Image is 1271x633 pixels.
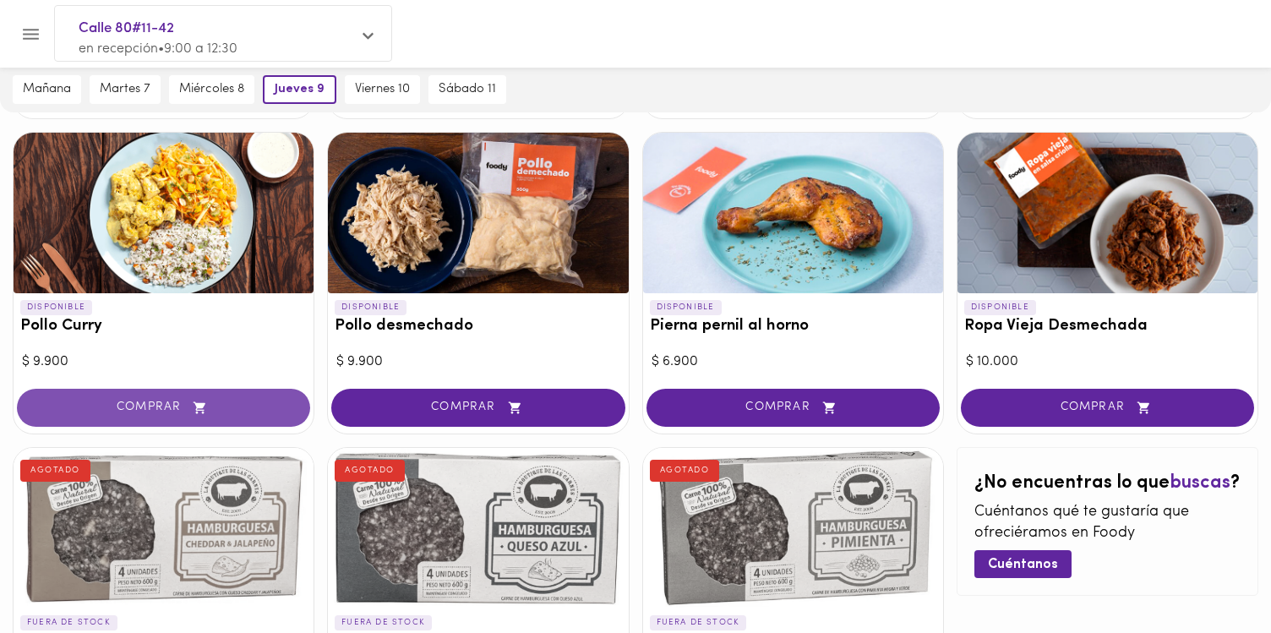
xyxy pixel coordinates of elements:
[439,82,496,97] span: sábado 11
[974,550,1072,578] button: Cuéntanos
[10,14,52,55] button: Menu
[650,615,747,630] p: FUERA DE STOCK
[335,318,621,336] h3: Pollo desmechado
[20,318,307,336] h3: Pollo Curry
[646,389,940,427] button: COMPRAR
[964,300,1036,315] p: DISPONIBLE
[974,473,1241,494] h2: ¿No encuentras lo que ?
[643,448,943,608] div: CARNE DE HAMBURGUESA CON PIMIENTA NEGRA Y VERDE
[974,502,1241,545] p: Cuéntanos qué te gustaría que ofreciéramos en Foody
[336,352,619,372] div: $ 9.900
[352,401,603,415] span: COMPRAR
[331,389,625,427] button: COMPRAR
[1173,535,1254,616] iframe: Messagebird Livechat Widget
[335,300,406,315] p: DISPONIBLE
[14,133,314,293] div: Pollo Curry
[1170,473,1230,493] span: buscas
[14,448,314,608] div: CARNE DE HAMBURGUESA CON QUESO CHEDDAR Y JALAPEÑOS
[20,300,92,315] p: DISPONIBLE
[23,82,71,97] span: mañana
[345,75,420,104] button: viernes 10
[263,75,336,104] button: jueves 9
[169,75,254,104] button: miércoles 8
[100,82,150,97] span: martes 7
[275,82,325,97] span: jueves 9
[38,401,289,415] span: COMPRAR
[428,75,506,104] button: sábado 11
[957,133,1257,293] div: Ropa Vieja Desmechada
[964,318,1251,336] h3: Ropa Vieja Desmechada
[988,557,1058,573] span: Cuéntanos
[650,460,720,482] div: AGOTADO
[20,460,90,482] div: AGOTADO
[17,389,310,427] button: COMPRAR
[355,82,410,97] span: viernes 10
[335,460,405,482] div: AGOTADO
[13,75,81,104] button: mañana
[643,133,943,293] div: Pierna pernil al horno
[982,401,1233,415] span: COMPRAR
[179,82,244,97] span: miércoles 8
[961,389,1254,427] button: COMPRAR
[668,401,919,415] span: COMPRAR
[335,615,432,630] p: FUERA DE STOCK
[20,615,117,630] p: FUERA DE STOCK
[90,75,161,104] button: martes 7
[22,352,305,372] div: $ 9.900
[650,300,722,315] p: DISPONIBLE
[652,352,935,372] div: $ 6.900
[328,448,628,608] div: CARNE DE HAMBURGUESA CON QUESO AZUL
[328,133,628,293] div: Pollo desmechado
[79,18,351,40] span: Calle 80#11-42
[966,352,1249,372] div: $ 10.000
[79,42,237,56] span: en recepción • 9:00 a 12:30
[650,318,936,336] h3: Pierna pernil al horno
